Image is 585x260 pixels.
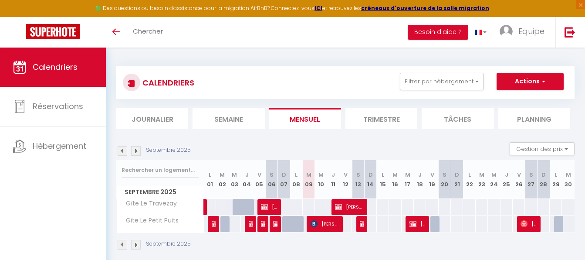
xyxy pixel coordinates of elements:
[290,160,302,199] th: 08
[500,160,513,199] th: 25
[306,171,311,179] abbr: M
[315,160,327,199] th: 10
[327,160,339,199] th: 11
[118,216,181,226] span: Gite Le Petit Puits
[498,108,570,129] li: Planning
[497,73,564,90] button: Actions
[463,160,475,199] th: 22
[257,171,261,179] abbr: V
[389,160,401,199] th: 16
[555,171,557,179] abbr: L
[505,171,508,179] abbr: J
[241,160,253,199] th: 04
[566,171,571,179] abbr: M
[361,4,489,12] a: créneaux d'ouverture de la salle migration
[249,216,253,232] span: [PERSON_NAME]
[344,171,348,179] abbr: V
[331,171,335,179] abbr: J
[364,160,376,199] th: 14
[193,108,264,129] li: Semaine
[273,216,277,232] span: [PERSON_NAME]
[529,171,533,179] abbr: S
[232,171,237,179] abbr: M
[550,160,562,199] th: 29
[402,160,414,199] th: 17
[479,171,484,179] abbr: M
[356,171,360,179] abbr: S
[426,160,438,199] th: 19
[513,160,525,199] th: 26
[488,160,500,199] th: 24
[133,27,163,36] span: Chercher
[382,171,384,179] abbr: L
[265,160,277,199] th: 06
[261,198,277,215] span: [PERSON_NAME]
[443,171,446,179] abbr: S
[521,216,537,232] span: [PERSON_NAME]
[422,108,494,129] li: Tâches
[538,160,550,199] th: 28
[493,17,555,48] a: ... Equipe
[295,171,298,179] abbr: L
[118,199,179,209] span: Gîte Le Travezay
[352,160,364,199] th: 13
[228,160,240,199] th: 03
[126,17,169,48] a: Chercher
[116,108,188,129] li: Journalier
[414,160,426,199] th: 18
[409,216,426,232] span: [PERSON_NAME]
[565,27,575,38] img: logout
[33,62,78,72] span: Calendriers
[146,146,191,154] p: Septembre 2025
[541,171,546,179] abbr: D
[212,216,216,232] span: [PERSON_NAME]
[430,171,434,179] abbr: V
[418,171,422,179] abbr: J
[455,171,459,179] abbr: D
[122,162,199,178] input: Rechercher un logement...
[517,171,521,179] abbr: V
[500,25,513,38] img: ...
[270,171,274,179] abbr: S
[209,171,211,179] abbr: L
[245,171,249,179] abbr: J
[220,171,225,179] abbr: M
[282,171,286,179] abbr: D
[33,140,86,151] span: Hébergement
[204,160,216,199] th: 01
[451,160,463,199] th: 21
[253,160,265,199] th: 05
[439,160,451,199] th: 20
[408,25,468,40] button: Besoin d'aide ?
[360,216,364,232] span: [PERSON_NAME] Inter
[314,4,322,12] a: ICI
[525,160,537,199] th: 27
[476,160,488,199] th: 23
[392,171,398,179] abbr: M
[7,3,33,30] button: Ouvrir le widget de chat LiveChat
[311,216,339,232] span: [PERSON_NAME]
[518,26,544,37] span: Equipe
[146,240,191,248] p: Septembre 2025
[400,73,484,90] button: Filtrer par hébergement
[117,186,203,198] span: Septembre 2025
[491,171,497,179] abbr: M
[369,171,373,179] abbr: D
[269,108,341,129] li: Mensuel
[335,198,363,215] span: [PERSON_NAME]
[345,108,417,129] li: Trimestre
[303,160,315,199] th: 09
[318,171,324,179] abbr: M
[377,160,389,199] th: 15
[510,142,575,155] button: Gestion des prix
[562,160,575,199] th: 30
[468,171,471,179] abbr: L
[340,160,352,199] th: 12
[140,73,194,92] h3: CALENDRIERS
[216,160,228,199] th: 02
[405,171,410,179] abbr: M
[33,101,83,112] span: Réservations
[26,24,80,39] img: Super Booking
